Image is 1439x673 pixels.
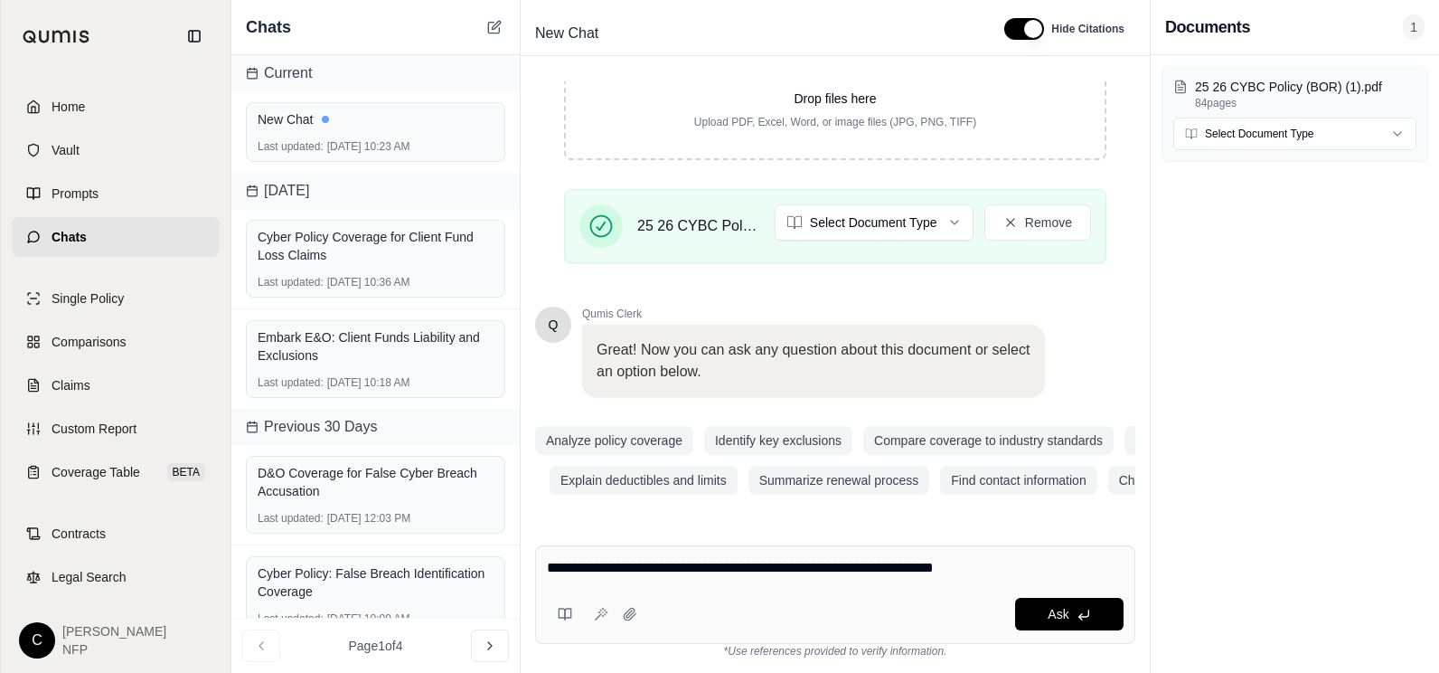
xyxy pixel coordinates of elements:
[52,463,140,481] span: Coverage Table
[535,644,1135,659] div: *Use references provided to verify information.
[258,375,324,390] span: Last updated:
[258,110,494,128] div: New Chat
[1124,426,1300,455] button: Identify policy requirements
[12,365,220,405] a: Claims
[597,339,1030,383] p: Great! Now you can ask any question about this document or select an option below.
[550,466,738,495] button: Explain deductibles and limits
[1015,598,1124,630] button: Ask
[1195,96,1416,110] p: 84 pages
[940,466,1096,495] button: Find contact information
[167,463,205,481] span: BETA
[258,139,494,154] div: [DATE] 10:23 AM
[12,174,220,213] a: Prompts
[52,141,80,159] span: Vault
[52,228,87,246] span: Chats
[1195,78,1416,96] p: 25 26 CYBC Policy (BOR) (1).pdf
[231,409,520,445] div: Previous 30 Days
[704,426,852,455] button: Identify key exclusions
[258,275,494,289] div: [DATE] 10:36 AM
[258,375,494,390] div: [DATE] 10:18 AM
[258,139,324,154] span: Last updated:
[52,568,127,586] span: Legal Search
[12,87,220,127] a: Home
[12,452,220,492] a: Coverage TableBETA
[582,307,1045,321] span: Qumis Clerk
[1048,607,1068,621] span: Ask
[258,564,494,601] div: Cyber Policy: False Breach Identification Coverage
[535,426,693,455] button: Analyze policy coverage
[62,640,166,659] span: NFP
[12,217,220,257] a: Chats
[1173,78,1416,110] button: 25 26 CYBC Policy (BOR) (1).pdf84pages
[258,611,324,626] span: Last updated:
[12,514,220,554] a: Contracts
[12,322,220,362] a: Comparisons
[52,98,85,116] span: Home
[52,185,99,203] span: Prompts
[637,215,760,237] span: 25 26 CYBC Policy (BOR) (1).pdf
[984,204,1091,241] button: Remove
[258,228,494,264] div: Cyber Policy Coverage for Client Fund Loss Claims
[258,275,324,289] span: Last updated:
[1108,466,1313,495] button: Check for specific endorsements
[19,622,55,659] div: C
[23,30,90,43] img: Qumis Logo
[595,90,1076,108] p: Drop files here
[258,611,494,626] div: [DATE] 10:09 AM
[349,637,403,655] span: Page 1 of 4
[52,289,124,308] span: Single Policy
[12,557,220,597] a: Legal Search
[52,525,106,543] span: Contracts
[12,409,220,449] a: Custom Report
[231,173,520,209] div: [DATE]
[246,14,291,40] span: Chats
[528,19,606,48] span: New Chat
[258,511,324,526] span: Last updated:
[1165,14,1250,40] h3: Documents
[258,328,494,365] div: Embark E&O: Client Funds Liability and Exclusions
[180,22,209,51] button: Collapse sidebar
[549,316,559,334] span: Hello
[258,511,494,526] div: [DATE] 12:03 PM
[1403,14,1425,40] span: 1
[863,426,1114,455] button: Compare coverage to industry standards
[52,333,126,351] span: Comparisons
[484,16,505,38] button: New Chat
[748,466,930,495] button: Summarize renewal process
[12,130,220,170] a: Vault
[62,622,166,640] span: [PERSON_NAME]
[258,464,494,500] div: D&O Coverage for False Cyber Breach Accusation
[231,55,520,91] div: Current
[1051,22,1124,36] span: Hide Citations
[52,420,136,438] span: Custom Report
[528,19,983,48] div: Edit Title
[52,376,90,394] span: Claims
[12,279,220,318] a: Single Policy
[595,115,1076,129] p: Upload PDF, Excel, Word, or image files (JPG, PNG, TIFF)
